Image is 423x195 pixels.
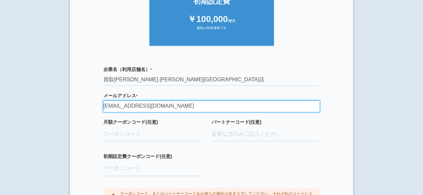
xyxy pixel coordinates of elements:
[103,153,202,160] label: 初期設定費クーポンコード(任意)
[103,127,202,142] input: クーポンコード
[212,119,320,125] label: パートナーコード(任意)
[156,26,267,36] div: 価格は税抜価格です
[156,13,267,25] div: ￥100,000
[103,161,202,176] input: クーポンコード
[103,92,320,99] label: メールアドレス
[228,19,235,23] span: /初月
[103,66,320,73] label: 企業名（利用店舗名）
[212,127,320,142] input: 必要な方のみご記入ください
[103,119,202,125] label: 月額クーポンコード(任意)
